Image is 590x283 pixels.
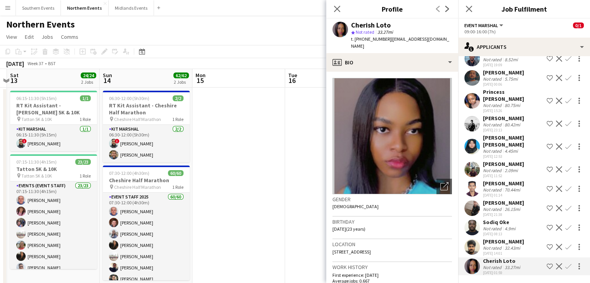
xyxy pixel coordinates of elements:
[10,91,97,151] app-job-card: 06:15-11:30 (5h15m)1/1RT Kit Assistant - [PERSON_NAME] 5K & 10K Tatton 5K & 10K1 RoleKit Marshal1...
[6,19,75,30] h1: Northern Events
[332,272,452,278] p: First experience: [DATE]
[16,95,57,101] span: 06:15-11:30 (5h15m)
[80,116,91,122] span: 1 Role
[483,160,524,167] div: [PERSON_NAME]
[172,116,183,122] span: 1 Role
[168,170,183,176] span: 60/60
[332,204,379,209] span: [DEMOGRAPHIC_DATA]
[483,264,503,270] div: Not rated
[503,57,519,62] div: 8.52mi
[483,245,503,251] div: Not rated
[174,79,189,85] div: 2 Jobs
[503,102,522,108] div: 80.75mi
[483,134,543,148] div: [PERSON_NAME] [PERSON_NAME]
[114,116,161,122] span: Cheshire Half Marathon
[10,125,97,151] app-card-role: Kit Marshal1/106:15-11:30 (5h15m)![PERSON_NAME]
[464,22,498,28] span: Event Marshal
[483,219,517,226] div: Sodiq Oke
[6,60,24,67] div: [DATE]
[483,257,522,264] div: Cherish Loto
[103,72,112,79] span: Sun
[332,226,365,232] span: [DATE] (23 years)
[103,91,190,162] app-job-card: 06:30-12:00 (5h30m)2/2RT Kit Assistant - Cheshire Half Marathon Cheshire Half Marathon1 RoleKit M...
[61,0,109,16] button: Northern Events
[102,76,112,85] span: 14
[483,199,524,206] div: [PERSON_NAME]
[483,193,524,198] div: [DATE] 01:14
[21,173,52,179] span: Tatton 5K & 10K
[48,60,56,66] div: BST
[458,38,590,56] div: Applicants
[38,32,56,42] a: Jobs
[376,29,394,35] span: 33.27mi
[573,22,584,28] span: 0/1
[483,62,524,67] div: [DATE] 19:09
[332,249,371,255] span: [STREET_ADDRESS]
[109,170,149,176] span: 07:30-12:00 (4h30m)
[332,264,452,271] h3: Work history
[503,167,519,173] div: 2.09mi
[332,241,452,248] h3: Location
[81,72,96,78] span: 24/24
[436,179,452,194] div: Open photos pop-in
[483,238,524,245] div: [PERSON_NAME]
[351,22,391,29] div: Cherish Loto
[483,128,524,133] div: [DATE] 23:13
[483,82,524,87] div: [DATE] 00:06
[287,76,297,85] span: 16
[196,72,206,79] span: Mon
[332,196,452,203] h3: Gender
[288,72,297,79] span: Tue
[10,154,97,269] app-job-card: 07:15-11:30 (4h15m)23/23Tatton 5K & 10K Tatton 5K & 10K1 RoleEvents (Event Staff)23/2307:15-11:30...
[172,184,183,190] span: 1 Role
[483,69,524,76] div: [PERSON_NAME]
[109,95,149,101] span: 06:30-12:00 (5h30m)
[61,33,78,40] span: Comms
[356,29,374,35] span: Not rated
[483,270,522,275] div: [DATE] 01:59
[483,226,503,231] div: Not rated
[483,148,503,154] div: Not rated
[464,22,504,28] button: Event Marshal
[483,108,543,113] div: [DATE] 15:26
[483,102,503,108] div: Not rated
[483,115,524,122] div: [PERSON_NAME]
[503,122,522,128] div: 80.42mi
[326,53,458,72] div: Bio
[10,72,19,79] span: Sat
[16,0,61,16] button: Southern Events
[173,95,183,101] span: 2/2
[326,4,458,14] h3: Profile
[483,212,524,217] div: [DATE] 21:38
[503,264,522,270] div: 33.27mi
[22,32,37,42] a: Edit
[351,36,449,49] span: | [EMAIL_ADDRESS][DOMAIN_NAME]
[115,139,119,143] span: !
[81,79,96,85] div: 2 Jobs
[80,95,91,101] span: 1/1
[503,226,517,231] div: 4.9mi
[26,60,45,66] span: Week 37
[483,231,517,236] div: [DATE] 08:13
[10,102,97,116] h3: RT Kit Assistant - [PERSON_NAME] 5K & 10K
[114,184,161,190] span: Cheshire Half Marathon
[6,33,17,40] span: View
[21,116,52,122] span: Tatton 5K & 10K
[503,76,519,82] div: 5.75mi
[3,32,20,42] a: View
[25,33,34,40] span: Edit
[173,72,189,78] span: 62/62
[16,159,57,165] span: 07:15-11:30 (4h15m)
[483,57,503,62] div: Not rated
[458,4,590,14] h3: Job Fulfilment
[483,88,543,102] div: Princess [PERSON_NAME]
[109,0,154,16] button: Midlands Events
[80,173,91,179] span: 1 Role
[464,29,584,35] div: 09:00-16:00 (7h)
[103,166,190,280] app-job-card: 07:30-12:00 (4h30m)60/60Cheshire Half Marathon Cheshire Half Marathon1 RoleEvent Staff 202560/600...
[42,33,53,40] span: Jobs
